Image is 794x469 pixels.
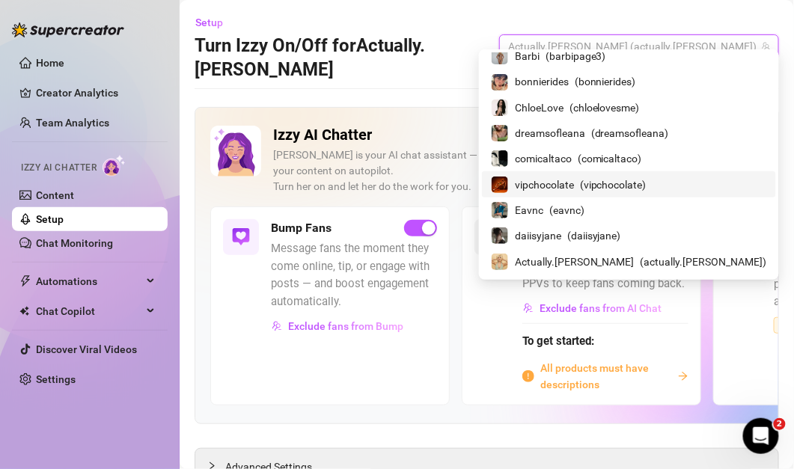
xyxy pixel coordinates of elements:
[272,321,282,331] img: svg%3e
[271,240,437,310] span: Message fans the moment they come online, tip, or engage with posts — and boost engagement automa...
[195,10,235,34] button: Setup
[508,35,770,58] span: Actually.Maria (actually.maria)
[195,16,223,28] span: Setup
[36,299,142,323] span: Chat Copilot
[743,418,779,454] iframe: Intercom live chat
[774,418,786,430] span: 2
[515,73,569,90] span: bonnierides
[492,177,508,193] img: vipchocolate
[271,314,404,338] button: Exclude fans from Bump
[36,189,74,201] a: Content
[515,227,561,244] span: daiisyjane
[546,48,606,64] span: ( barbipage3 )
[522,296,662,320] button: Exclude fans from AI Chat
[522,370,534,382] span: info-circle
[36,213,64,225] a: Setup
[492,48,508,64] img: Barbi
[540,302,662,314] span: Exclude fans from AI Chat
[575,73,636,90] span: ( bonnierides )
[36,117,109,129] a: Team Analytics
[522,334,594,348] strong: To get started:
[492,125,508,141] img: dreamsofleana
[591,125,669,141] span: ( dreamsofleana )
[492,227,508,244] img: daiisyjane
[492,99,508,116] img: ChloeLove
[515,48,540,64] span: Barbi
[567,227,621,244] span: ( daiisyjane )
[12,22,124,37] img: logo-BBDzfeDw.svg
[515,125,585,141] span: dreamsofleana
[515,150,572,167] span: comicaltaco
[36,343,137,355] a: Discover Viral Videos
[288,320,403,332] span: Exclude fans from Bump
[549,202,584,218] span: ( eavnc )
[21,161,97,175] span: Izzy AI Chatter
[515,177,574,193] span: vipchocolate
[273,147,717,194] div: [PERSON_NAME] is your AI chat assistant — she bumps fans, chats in your tone, flirts, and sells y...
[678,371,688,381] span: arrow-right
[36,269,142,293] span: Automations
[36,57,64,69] a: Home
[271,219,332,237] h5: Bump Fans
[762,42,771,51] span: team
[515,99,564,116] span: ChloeLove
[569,99,640,116] span: ( chloelovesme )
[195,34,499,82] h3: Turn Izzy On/Off for Actually.[PERSON_NAME]
[19,306,29,316] img: Chat Copilot
[492,150,508,167] img: comicaltaco
[103,155,126,177] img: AI Chatter
[540,360,672,393] span: All products must have descriptions
[36,237,113,249] a: Chat Monitoring
[210,126,261,177] img: Izzy AI Chatter
[232,228,250,246] img: svg%3e
[36,373,76,385] a: Settings
[492,74,508,91] img: bonnierides
[515,202,543,218] span: Eavnc
[578,150,642,167] span: ( comicaltaco )
[523,303,534,313] img: svg%3e
[515,254,635,270] span: Actually.[PERSON_NAME]
[19,275,31,287] span: thunderbolt
[492,254,508,270] img: Actually.Maria
[273,126,717,144] h2: Izzy AI Chatter
[641,254,767,270] span: ( actually.[PERSON_NAME] )
[580,177,647,193] span: ( vipchocolate )
[492,202,508,218] img: Eavnc
[36,81,156,105] a: Creator Analytics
